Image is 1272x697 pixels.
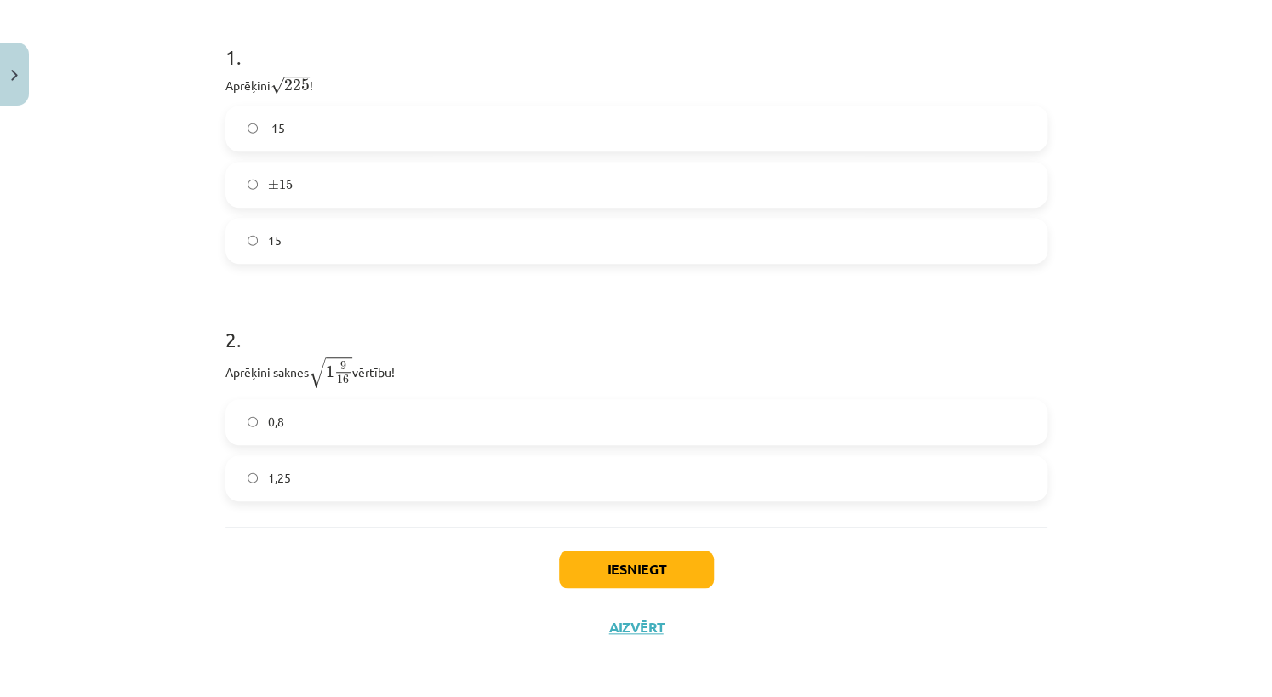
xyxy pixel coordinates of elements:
[248,123,259,134] input: -15
[326,366,334,378] span: 1
[268,469,291,487] span: 1,25
[11,70,18,81] img: icon-close-lesson-0947bae3869378f0d4975bcd49f059093ad1ed9edebbc8119c70593378902aed.svg
[337,375,349,384] span: 16
[309,357,326,388] span: √
[225,298,1047,351] h1: 2 .
[604,619,669,636] button: Aizvērt
[279,180,293,190] span: 15
[284,79,310,91] span: 225
[559,551,714,588] button: Iesniegt
[248,416,259,427] input: 0,8
[225,73,1047,95] p: Aprēķini !
[248,472,259,483] input: 1,25
[268,180,279,190] span: ±
[248,235,259,246] input: 15
[268,119,285,137] span: -15
[268,231,282,249] span: 15
[225,356,1047,389] p: Aprēķini saknes vērtību!
[340,362,346,370] span: 9
[271,77,284,94] span: √
[268,413,284,431] span: 0,8
[225,15,1047,68] h1: 1 .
